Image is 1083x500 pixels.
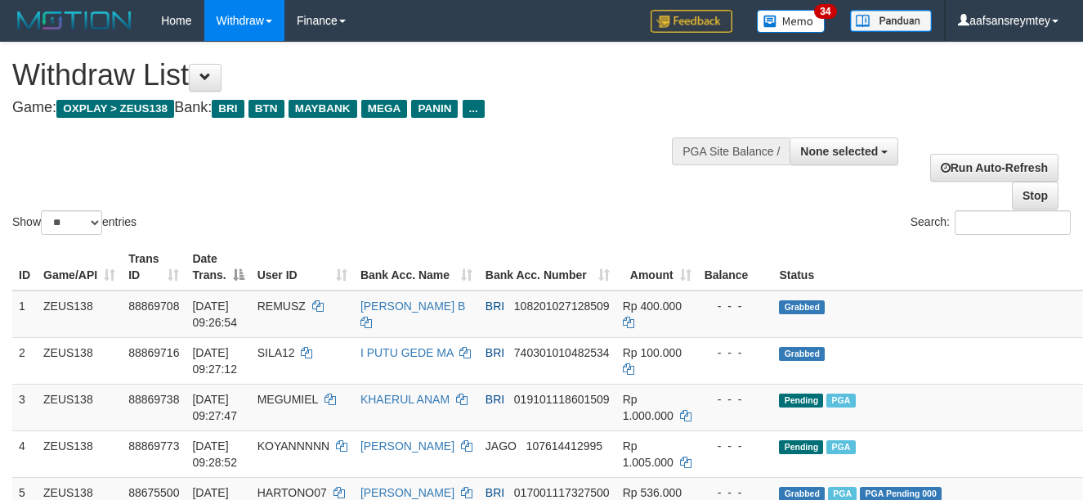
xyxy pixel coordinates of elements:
span: REMUSZ [257,300,306,313]
span: BRI [486,346,504,359]
img: Feedback.jpg [651,10,732,33]
span: Marked by aafsolysreylen [826,440,855,454]
span: Rp 400.000 [623,300,682,313]
label: Search: [911,210,1071,235]
span: Rp 1.000.000 [623,393,674,422]
th: Bank Acc. Number: activate to sort column ascending [479,244,616,291]
span: Copy 108201027128509 to clipboard [514,300,610,313]
span: 88675500 [128,486,179,499]
span: JAGO [486,439,517,453]
span: [DATE] 09:27:47 [192,393,237,422]
span: 88869738 [128,393,179,406]
select: Showentries [41,210,102,235]
th: Game/API: activate to sort column ascending [37,244,122,291]
img: MOTION_logo.png [12,8,136,33]
span: 88869708 [128,300,179,313]
th: Date Trans.: activate to sort column descending [186,244,250,291]
span: Copy 107614412995 to clipboard [526,439,602,453]
span: Grabbed [779,300,825,314]
td: ZEUS138 [37,337,122,384]
td: ZEUS138 [37,384,122,430]
div: - - - [705,298,767,314]
label: Show entries [12,210,136,235]
span: BRI [486,393,504,406]
span: 88869716 [128,346,179,359]
span: PANIN [411,100,458,118]
th: Bank Acc. Name: activate to sort column ascending [354,244,479,291]
td: 1 [12,291,37,338]
td: 4 [12,430,37,477]
th: Trans ID: activate to sort column ascending [122,244,186,291]
img: Button%20Memo.svg [757,10,826,33]
span: 34 [814,4,836,19]
a: Run Auto-Refresh [930,154,1058,182]
span: Rp 536.000 [623,486,682,499]
a: [PERSON_NAME] B [360,300,465,313]
a: [PERSON_NAME] [360,439,454,453]
span: MEGA [361,100,408,118]
a: [PERSON_NAME] [360,486,454,499]
span: MAYBANK [289,100,357,118]
div: - - - [705,345,767,361]
th: User ID: activate to sort column ascending [251,244,354,291]
span: Grabbed [779,347,825,361]
th: Balance [698,244,773,291]
span: None selected [800,145,878,158]
span: Pending [779,440,823,454]
span: 88869773 [128,439,179,453]
h1: Withdraw List [12,59,705,92]
span: Copy 017001117327500 to clipboard [514,486,610,499]
span: BRI [212,100,244,118]
th: Amount: activate to sort column ascending [616,244,698,291]
h4: Game: Bank: [12,100,705,116]
a: Stop [1012,182,1058,209]
span: [DATE] 09:27:12 [192,346,237,376]
div: - - - [705,391,767,408]
span: OXPLAY > ZEUS138 [56,100,174,118]
span: HARTONO07 [257,486,327,499]
td: 2 [12,337,37,384]
div: - - - [705,438,767,454]
span: KOYANNNNN [257,439,329,453]
span: BRI [486,486,504,499]
th: ID [12,244,37,291]
img: panduan.png [850,10,932,32]
a: KHAERUL ANAM [360,393,450,406]
span: SILA12 [257,346,295,359]
span: Copy 019101118601509 to clipboard [514,393,610,406]
span: BTN [248,100,284,118]
td: ZEUS138 [37,430,122,477]
span: ... [463,100,485,118]
a: I PUTU GEDE MA [360,346,454,359]
td: 3 [12,384,37,430]
span: BRI [486,300,504,313]
span: Rp 1.005.000 [623,439,674,469]
span: [DATE] 09:28:52 [192,439,237,469]
span: Marked by aafanarl [826,394,855,408]
span: MEGUMIEL [257,393,318,406]
span: Copy 740301010482534 to clipboard [514,346,610,359]
span: [DATE] 09:26:54 [192,300,237,329]
td: ZEUS138 [37,291,122,338]
input: Search: [955,210,1071,235]
button: None selected [790,137,898,165]
span: Rp 100.000 [623,346,682,359]
span: Pending [779,394,823,408]
div: PGA Site Balance / [672,137,790,165]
